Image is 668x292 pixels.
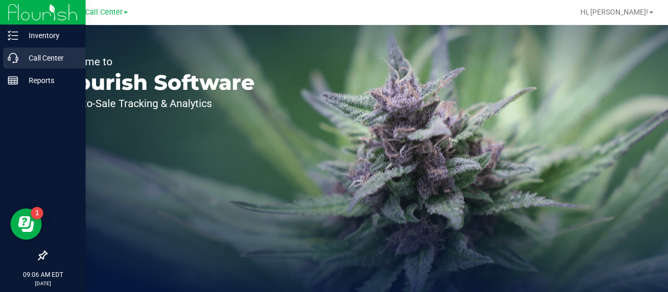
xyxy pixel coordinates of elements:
[56,56,255,67] p: Welcome to
[56,72,255,93] p: Flourish Software
[5,270,81,279] p: 09:06 AM EDT
[31,207,43,219] iframe: Resource center unread badge
[56,98,255,109] p: Seed-to-Sale Tracking & Analytics
[18,52,81,64] p: Call Center
[18,74,81,87] p: Reports
[8,75,18,86] inline-svg: Reports
[8,53,18,63] inline-svg: Call Center
[18,29,81,42] p: Inventory
[8,30,18,41] inline-svg: Inventory
[5,279,81,287] p: [DATE]
[10,208,42,240] iframe: Resource center
[85,8,123,17] span: Call Center
[580,8,648,16] span: Hi, [PERSON_NAME]!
